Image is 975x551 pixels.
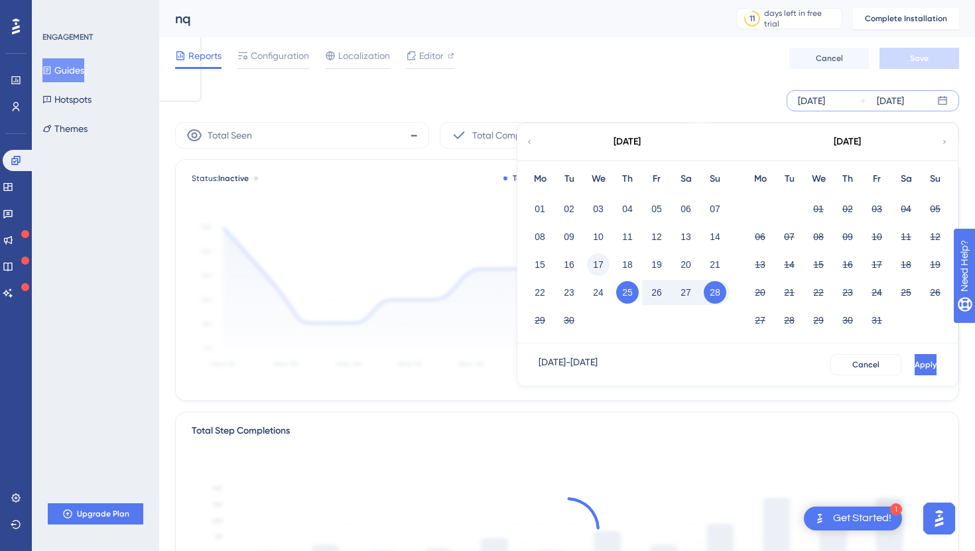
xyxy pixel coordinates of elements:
[833,171,862,187] div: Th
[42,32,93,42] div: ENGAGEMENT
[749,309,771,332] button: 27
[890,503,902,515] div: 1
[616,281,639,304] button: 25
[816,53,843,64] span: Cancel
[675,198,697,220] button: 06
[778,253,801,276] button: 14
[529,253,551,276] button: 15
[764,8,838,29] div: days left in free trial
[613,171,642,187] div: Th
[775,171,804,187] div: Tu
[77,509,129,519] span: Upgrade Plan
[924,253,946,276] button: 19
[675,281,697,304] button: 27
[749,253,771,276] button: 13
[812,511,828,526] img: launcher-image-alternative-text
[866,281,888,304] button: 24
[558,309,580,332] button: 30
[891,171,921,187] div: Sa
[895,281,917,304] button: 25
[218,174,249,183] span: Inactive
[924,198,946,220] button: 05
[704,225,726,248] button: 14
[789,48,869,69] button: Cancel
[616,198,639,220] button: 04
[746,171,775,187] div: Mo
[587,225,610,248] button: 10
[338,48,390,64] span: Localization
[584,171,613,187] div: We
[645,253,668,276] button: 19
[915,359,937,370] span: Apply
[529,225,551,248] button: 08
[915,354,937,375] button: Apply
[866,253,888,276] button: 17
[48,503,143,524] button: Upgrade Plan
[853,8,959,29] button: Complete Installation
[587,198,610,220] button: 03
[836,281,859,304] button: 23
[529,281,551,304] button: 22
[192,173,249,184] span: Status:
[910,53,929,64] span: Save
[865,13,947,24] span: Complete Installation
[807,225,830,248] button: 08
[525,171,554,187] div: Mo
[503,173,552,184] div: Total Seen
[749,225,771,248] button: 06
[866,225,888,248] button: 10
[836,225,859,248] button: 09
[778,309,801,332] button: 28
[558,225,580,248] button: 09
[879,48,959,69] button: Save
[924,225,946,248] button: 12
[558,281,580,304] button: 23
[919,499,959,538] iframe: UserGuiding AI Assistant Launcher
[804,507,902,530] div: Open Get Started! checklist, remaining modules: 1
[836,253,859,276] button: 16
[798,93,825,109] div: [DATE]
[31,3,83,19] span: Need Help?
[410,125,418,146] span: -
[558,253,580,276] button: 16
[645,198,668,220] button: 05
[749,13,755,24] div: 11
[895,225,917,248] button: 11
[778,225,801,248] button: 07
[472,127,545,143] span: Total Completion
[862,171,891,187] div: Fr
[616,253,639,276] button: 18
[675,225,697,248] button: 13
[852,359,879,370] span: Cancel
[834,134,861,150] div: [DATE]
[616,225,639,248] button: 11
[642,171,671,187] div: Fr
[866,198,888,220] button: 03
[704,281,726,304] button: 28
[895,198,917,220] button: 04
[921,171,950,187] div: Su
[700,171,730,187] div: Su
[529,198,551,220] button: 01
[558,198,580,220] button: 02
[529,309,551,332] button: 29
[749,281,771,304] button: 20
[807,281,830,304] button: 22
[188,48,222,64] span: Reports
[833,511,891,526] div: Get Started!
[251,48,309,64] span: Configuration
[675,253,697,276] button: 20
[836,198,859,220] button: 02
[42,117,88,141] button: Themes
[192,423,290,439] div: Total Step Completions
[671,171,700,187] div: Sa
[554,171,584,187] div: Tu
[807,253,830,276] button: 15
[830,354,901,375] button: Cancel
[645,281,668,304] button: 26
[704,198,726,220] button: 07
[175,9,703,28] div: nq
[807,198,830,220] button: 01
